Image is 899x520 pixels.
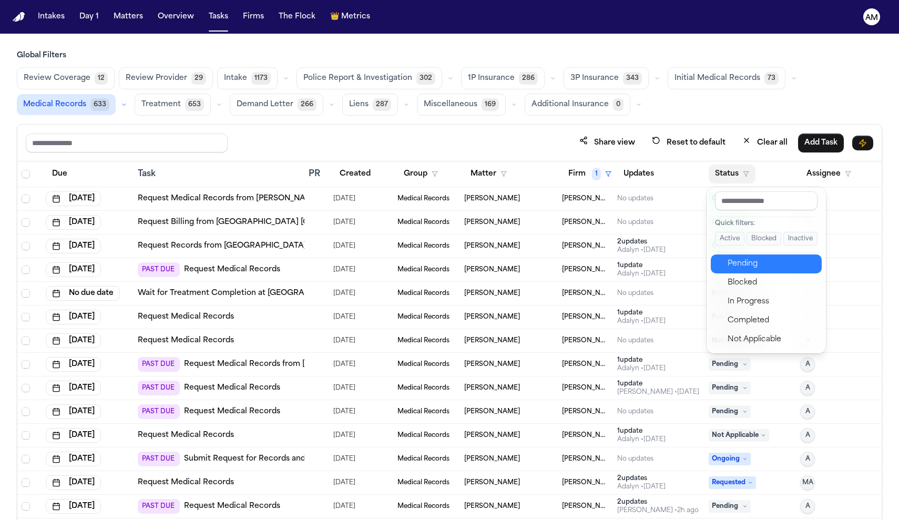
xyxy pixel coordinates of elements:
button: Inactive [783,232,818,246]
div: Pending [728,258,815,270]
div: In Progress [728,295,815,308]
div: Not Applicable [728,333,815,346]
div: Blocked [728,277,815,289]
div: Completed [728,314,815,327]
button: Status [709,165,755,183]
div: Quick filters: [715,219,818,228]
button: Blocked [747,232,781,246]
button: Active [715,232,744,246]
div: Status [707,187,826,353]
